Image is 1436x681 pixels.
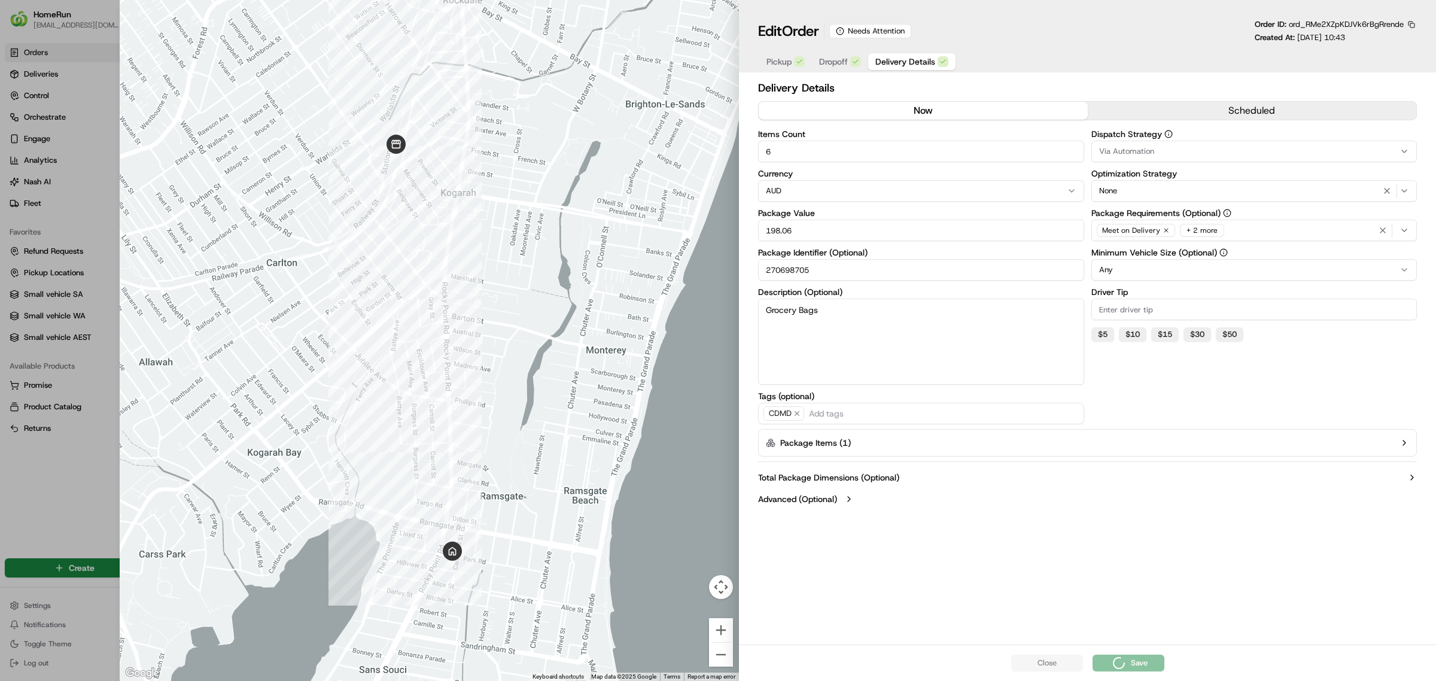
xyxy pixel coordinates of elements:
[758,80,1417,96] h2: Delivery Details
[1091,299,1417,320] input: Enter driver tip
[782,22,819,41] span: Order
[709,618,733,642] button: Zoom in
[758,299,1084,385] textarea: Grocery Bags
[766,56,792,68] span: Pickup
[1091,288,1417,296] label: Driver Tip
[758,429,1417,457] button: Package Items (1)
[758,472,1417,484] button: Total Package Dimensions (Optional)
[1180,224,1224,237] div: + 2 more
[758,248,1084,257] label: Package Identifier (Optional)
[1099,186,1117,196] span: None
[758,169,1084,178] label: Currency
[758,209,1084,217] label: Package Value
[1091,180,1417,202] button: None
[1091,248,1417,257] label: Minimum Vehicle Size (Optional)
[759,102,1087,120] button: now
[1151,327,1179,342] button: $15
[1091,141,1417,162] button: Via Automation
[807,406,1078,421] input: Add tags
[687,673,735,680] a: Report a map error
[1255,32,1345,43] p: Created At:
[1119,327,1146,342] button: $10
[758,141,1084,162] input: Enter items count
[123,665,162,681] img: Google
[780,437,851,449] label: Package Items ( 1 )
[1216,327,1243,342] button: $50
[758,288,1084,296] label: Description (Optional)
[123,665,162,681] a: Open this area in Google Maps (opens a new window)
[1088,102,1416,120] button: scheduled
[1289,19,1404,29] span: ord_RMe2XZpKDJVk6rBgRrende
[1223,209,1231,217] button: Package Requirements (Optional)
[763,406,804,421] span: CDMD
[758,22,819,41] h1: Edit
[758,130,1084,138] label: Items Count
[758,493,837,505] label: Advanced (Optional)
[709,643,733,667] button: Zoom out
[1091,169,1417,178] label: Optimization Strategy
[1255,19,1404,30] p: Order ID:
[758,259,1084,281] input: Enter package identifier
[1184,327,1211,342] button: $30
[1091,220,1417,241] button: Meet on Delivery+ 2 more
[829,24,911,38] div: Needs Attention
[1164,130,1173,138] button: Dispatch Strategy
[1297,32,1345,42] span: [DATE] 10:43
[591,673,656,680] span: Map data ©2025 Google
[758,493,1417,505] button: Advanced (Optional)
[1091,209,1417,217] label: Package Requirements (Optional)
[758,392,1084,400] label: Tags (optional)
[1099,146,1154,157] span: Via Automation
[664,673,680,680] a: Terms (opens in new tab)
[1219,248,1228,257] button: Minimum Vehicle Size (Optional)
[1091,130,1417,138] label: Dispatch Strategy
[758,472,899,484] label: Total Package Dimensions (Optional)
[819,56,848,68] span: Dropoff
[1091,327,1114,342] button: $5
[1102,226,1160,235] span: Meet on Delivery
[709,575,733,599] button: Map camera controls
[875,56,935,68] span: Delivery Details
[533,673,584,681] button: Keyboard shortcuts
[758,220,1084,241] input: Enter package value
